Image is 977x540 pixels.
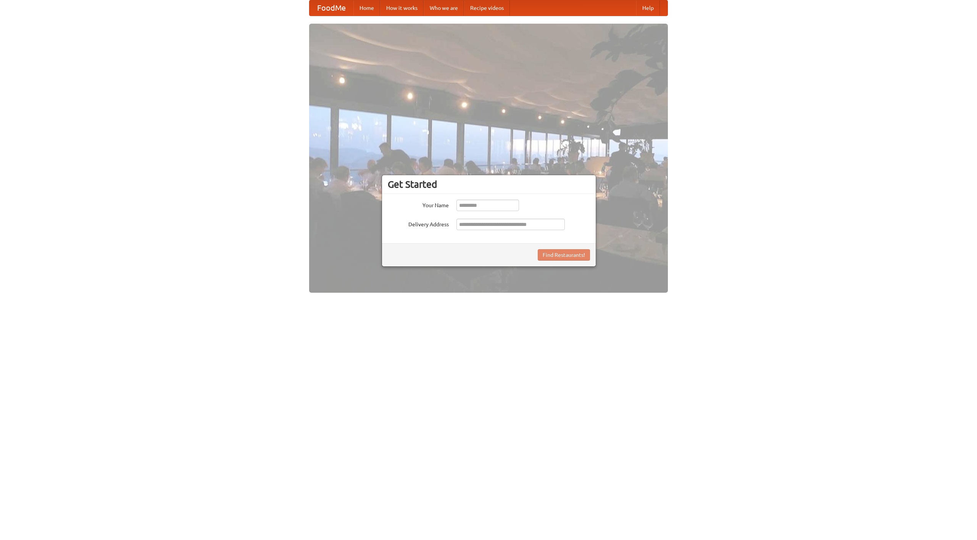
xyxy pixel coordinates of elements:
a: FoodMe [310,0,353,16]
a: How it works [380,0,424,16]
a: Home [353,0,380,16]
a: Recipe videos [464,0,510,16]
h3: Get Started [388,179,590,190]
label: Delivery Address [388,219,449,228]
a: Who we are [424,0,464,16]
button: Find Restaurants! [538,249,590,261]
a: Help [636,0,660,16]
label: Your Name [388,200,449,209]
